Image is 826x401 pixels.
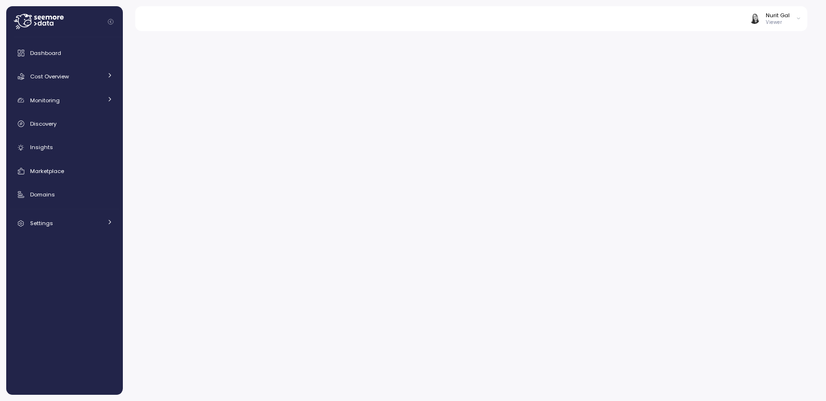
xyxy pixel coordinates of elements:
a: Settings [10,214,119,233]
a: Marketplace [10,162,119,181]
img: ACg8ocIVugc3DtI--ID6pffOeA5XcvoqExjdOmyrlhjOptQpqjom7zQ=s96-c [750,13,760,23]
a: Dashboard [10,43,119,63]
a: Domains [10,185,119,204]
span: Discovery [30,120,56,128]
span: Insights [30,143,53,151]
span: Cost Overview [30,73,69,80]
span: Settings [30,219,53,227]
a: Discovery [10,114,119,133]
span: Marketplace [30,167,64,175]
span: Monitoring [30,97,60,104]
span: Dashboard [30,49,61,57]
div: Nurit Gal [766,11,790,19]
span: Domains [30,191,55,198]
a: Cost Overview [10,67,119,86]
button: Collapse navigation [105,18,117,25]
p: Viewer [766,19,790,26]
a: Monitoring [10,91,119,110]
a: Insights [10,138,119,157]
